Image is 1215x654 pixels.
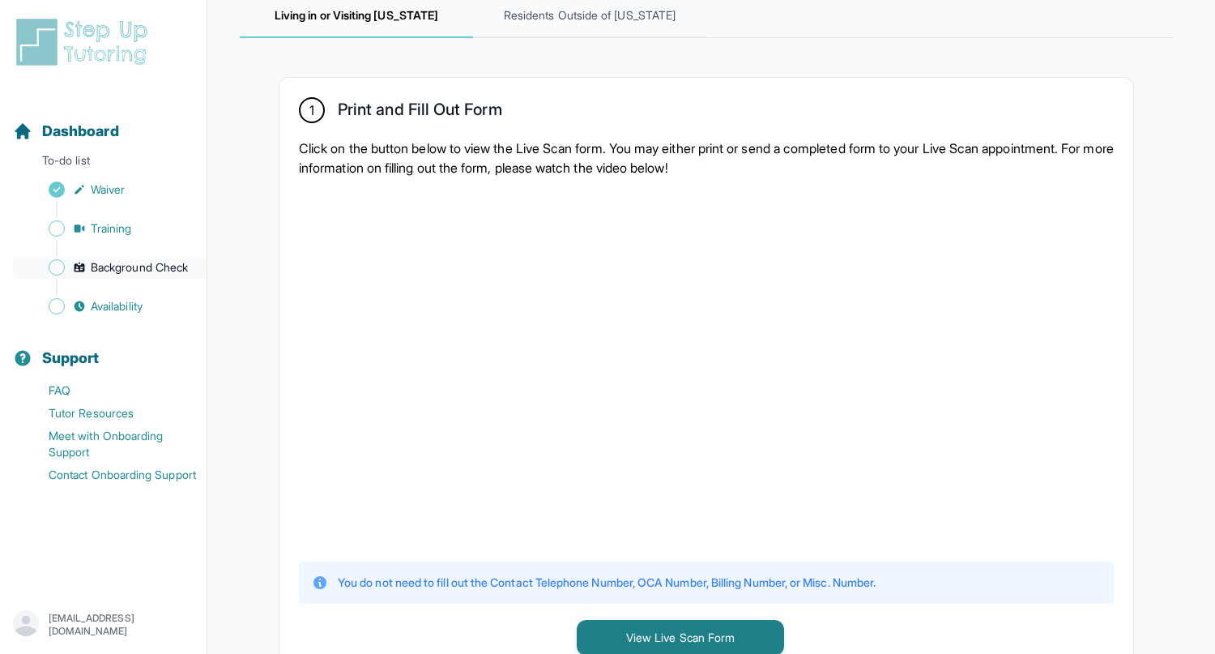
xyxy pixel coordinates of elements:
[309,100,314,120] span: 1
[13,120,119,143] a: Dashboard
[13,217,207,240] a: Training
[338,575,876,591] p: You do not need to fill out the Contact Telephone Number, OCA Number, Billing Number, or Misc. Nu...
[13,256,207,279] a: Background Check
[13,16,157,68] img: logo
[6,152,200,175] p: To-do list
[13,425,207,464] a: Meet with Onboarding Support
[91,220,132,237] span: Training
[13,402,207,425] a: Tutor Resources
[42,120,119,143] span: Dashboard
[299,139,1114,177] p: Click on the button below to view the Live Scan form. You may either print or send a completed fo...
[6,321,200,376] button: Support
[13,379,207,402] a: FAQ
[42,347,100,370] span: Support
[49,612,194,638] p: [EMAIL_ADDRESS][DOMAIN_NAME]
[13,610,194,639] button: [EMAIL_ADDRESS][DOMAIN_NAME]
[13,464,207,486] a: Contact Onboarding Support
[13,178,207,201] a: Waiver
[91,182,125,198] span: Waiver
[91,259,188,276] span: Background Check
[299,190,866,545] iframe: YouTube video player
[338,100,502,126] h2: Print and Fill Out Form
[91,298,143,314] span: Availability
[577,629,784,645] a: View Live Scan Form
[6,94,200,149] button: Dashboard
[13,295,207,318] a: Availability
